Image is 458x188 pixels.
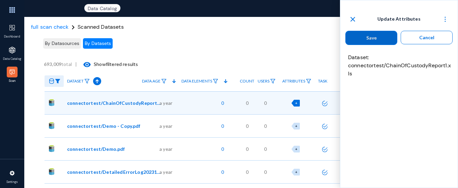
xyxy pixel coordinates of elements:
img: azurestorage.svg [48,168,55,176]
span: 0 [218,122,224,130]
span: Data Age [142,79,161,84]
span: Data Elements [181,79,212,84]
span: Users [258,79,269,84]
a: Task [315,75,331,87]
span: 0 [246,99,249,107]
span: + [295,101,297,105]
span: + [295,124,297,128]
img: icon-filter-filled.svg [55,79,60,84]
span: connectortest/DetailedErrorLog20231101134251.txt [67,168,162,175]
img: icon-filter.svg [213,79,218,84]
span: Task [318,79,327,84]
b: 693,009 [44,61,61,67]
button: By Datasets [83,38,113,49]
span: 0 [264,168,267,175]
span: connectortest/Demo - Copy.pdf [67,122,141,130]
a: full scan check [31,23,68,30]
span: 0 [264,99,267,107]
span: 0 [264,122,267,130]
a: Users [254,75,279,87]
span: a year [160,99,172,107]
span: Data Catalog [1,57,23,62]
img: icon-filter.svg [270,79,276,84]
span: Exterro [24,7,77,10]
span: Count [240,79,254,84]
img: icon-filter.svg [161,79,167,84]
img: icon-filter.svg [84,79,90,84]
img: azurestorage.svg [48,145,55,153]
span: total [44,61,75,67]
a: Attributes [279,75,315,87]
span: Dataset [67,79,84,84]
span: connectortest/ChainOfCustodyReport1.xls [67,99,162,107]
span: 0 [246,122,249,130]
img: icon-settings.svg [9,170,16,177]
img: icon-workspace.svg [9,69,16,75]
span: Scanned Datasets [78,23,124,30]
a: Data Age [139,75,170,87]
span: 0 [264,145,267,152]
span: Attributes [282,79,305,84]
span: 0 [246,145,249,152]
span: 0 [246,168,249,175]
span: 0 [218,99,224,107]
img: azurestorage.svg [48,99,55,107]
span: Dashboard [1,34,23,39]
span: By Datasources [45,40,79,46]
span: 0 [218,145,224,152]
span: + [295,147,297,151]
a: Data Elements [178,75,222,87]
span: 0 [218,168,224,175]
img: app launcher [2,3,22,17]
span: connectortest/Demo.pdf [67,145,125,152]
span: | [75,61,77,67]
a: Flags [337,75,362,87]
mat-icon: visibility [83,61,91,69]
span: a year [160,145,172,152]
span: By Datasets [85,40,111,46]
span: a year [160,168,172,175]
span: Show filtered results [77,61,138,67]
span: Data Catalog [84,4,120,12]
span: Settings [1,180,23,185]
span: a year [160,122,172,130]
img: icon-filter.svg [306,79,311,84]
img: icon-applications.svg [9,47,16,53]
button: By Datasources [43,38,81,49]
span: Scan [1,79,23,84]
img: azurestorage.svg [48,122,55,130]
span: + [295,170,297,174]
a: Dataset [64,75,93,87]
img: icon-dashboard.svg [9,24,16,31]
